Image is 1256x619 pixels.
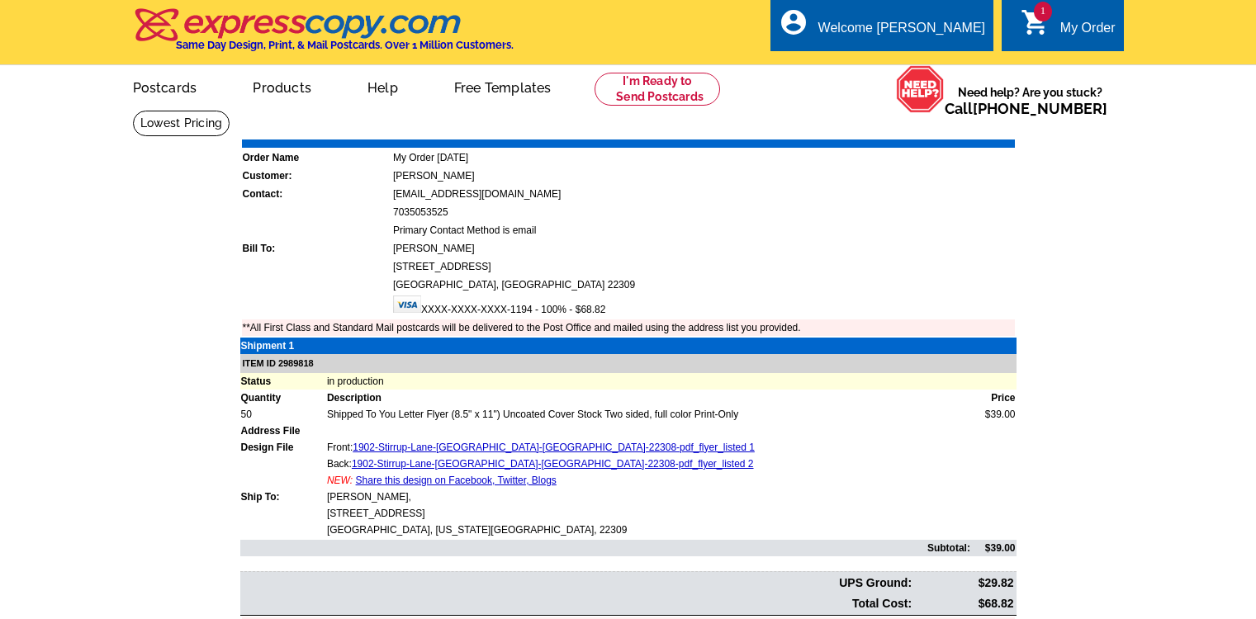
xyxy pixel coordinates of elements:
[352,458,754,470] a: 1902-Stirrup-Lane-[GEOGRAPHIC_DATA]-[GEOGRAPHIC_DATA]-22308-pdf_flyer_listed 2
[242,149,391,166] td: Order Name
[242,186,391,202] td: Contact:
[240,489,326,505] td: Ship To:
[341,67,424,106] a: Help
[392,222,1015,239] td: Primary Contact Method is email
[971,406,1017,423] td: $39.00
[242,319,1015,336] td: **All First Class and Standard Mail postcards will be delivered to the Post Office and mailed usi...
[1034,2,1052,21] span: 1
[945,84,1116,117] span: Need help? Are you stuck?
[393,295,421,313] img: visa.gif
[914,594,1014,613] td: $68.82
[1021,7,1050,37] i: shopping_cart
[240,423,326,439] td: Address File
[240,439,326,456] td: Design File
[240,540,971,556] td: Subtotal:
[914,574,1014,593] td: $29.82
[392,149,1015,166] td: My Order [DATE]
[326,390,971,406] td: Description
[107,67,224,106] a: Postcards
[353,442,755,453] a: 1902-Stirrup-Lane-[GEOGRAPHIC_DATA]-[GEOGRAPHIC_DATA]-22308-pdf_flyer_listed 1
[242,574,913,593] td: UPS Ground:
[896,65,945,113] img: help
[392,276,1015,293] td: [GEOGRAPHIC_DATA], [GEOGRAPHIC_DATA] 22309
[973,100,1107,117] a: [PHONE_NUMBER]
[327,475,353,486] span: NEW:
[779,7,808,37] i: account_circle
[133,20,514,51] a: Same Day Design, Print, & Mail Postcards. Over 1 Million Customers.
[240,354,1017,373] td: ITEM ID 2989818
[1021,18,1116,39] a: 1 shopping_cart My Order
[240,390,326,406] td: Quantity
[392,204,1015,220] td: 7035053525
[326,406,971,423] td: Shipped To You Letter Flyer (8.5" x 11") Uncoated Cover Stock Two sided, full color Print-Only
[392,240,1015,257] td: [PERSON_NAME]
[240,406,326,423] td: 50
[945,100,1107,117] span: Call
[356,475,557,486] a: Share this design on Facebook, Twitter, Blogs
[818,21,985,44] div: Welcome [PERSON_NAME]
[326,505,971,522] td: [STREET_ADDRESS]
[242,240,391,257] td: Bill To:
[326,373,1017,390] td: in production
[392,168,1015,184] td: [PERSON_NAME]
[392,258,1015,275] td: [STREET_ADDRESS]
[242,594,913,613] td: Total Cost:
[971,540,1017,556] td: $39.00
[240,373,326,390] td: Status
[242,168,391,184] td: Customer:
[326,439,971,456] td: Front:
[392,295,1015,318] td: XXXX-XXXX-XXXX-1194 - 100% - $68.82
[240,338,326,354] td: Shipment 1
[971,390,1017,406] td: Price
[428,67,578,106] a: Free Templates
[326,522,971,538] td: [GEOGRAPHIC_DATA], [US_STATE][GEOGRAPHIC_DATA], 22309
[326,489,971,505] td: [PERSON_NAME],
[226,67,338,106] a: Products
[326,456,971,472] td: Back:
[176,39,514,51] h4: Same Day Design, Print, & Mail Postcards. Over 1 Million Customers.
[392,186,1015,202] td: [EMAIL_ADDRESS][DOMAIN_NAME]
[1060,21,1116,44] div: My Order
